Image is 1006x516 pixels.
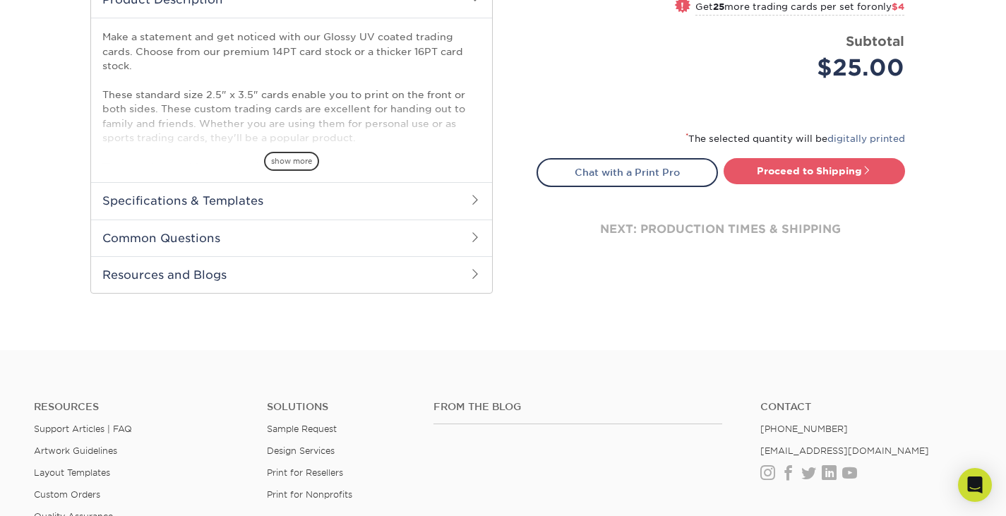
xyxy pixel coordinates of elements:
[760,401,972,413] a: Contact
[91,256,492,293] h2: Resources and Blogs
[731,51,904,85] div: $25.00
[267,489,352,500] a: Print for Nonprofits
[760,445,929,456] a: [EMAIL_ADDRESS][DOMAIN_NAME]
[264,152,319,171] span: show more
[537,187,905,272] div: next: production times & shipping
[713,1,724,12] strong: 25
[695,1,904,16] small: Get more trading cards per set for
[267,424,337,434] a: Sample Request
[267,467,343,478] a: Print for Resellers
[91,182,492,219] h2: Specifications & Templates
[537,158,718,186] a: Chat with a Print Pro
[846,33,904,49] strong: Subtotal
[871,1,904,12] span: only
[34,445,117,456] a: Artwork Guidelines
[91,220,492,256] h2: Common Questions
[34,401,246,413] h4: Resources
[892,1,904,12] span: $4
[267,445,335,456] a: Design Services
[433,401,721,413] h4: From the Blog
[760,424,848,434] a: [PHONE_NUMBER]
[827,133,905,144] a: digitally printed
[685,133,905,144] small: The selected quantity will be
[267,401,412,413] h4: Solutions
[102,30,481,203] p: Make a statement and get noticed with our Glossy UV coated trading cards. Choose from our premium...
[724,158,905,184] a: Proceed to Shipping
[958,468,992,502] div: Open Intercom Messenger
[34,424,132,434] a: Support Articles | FAQ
